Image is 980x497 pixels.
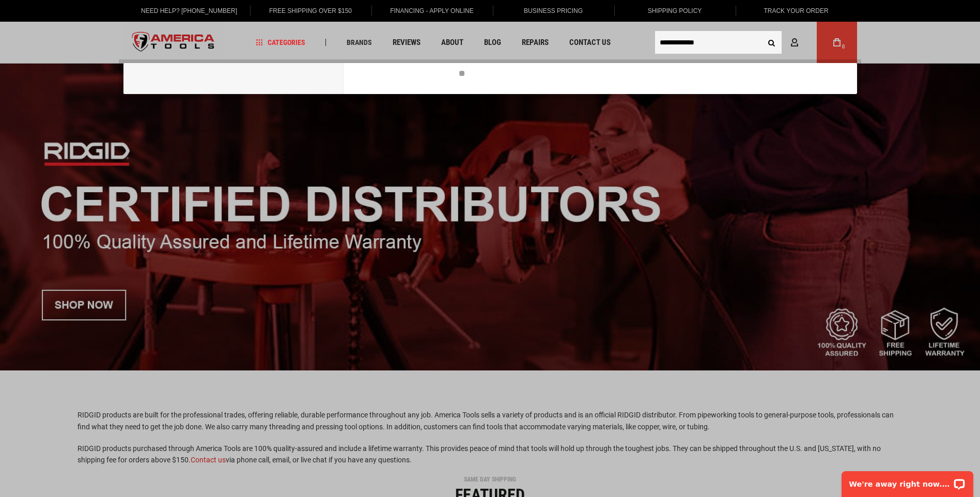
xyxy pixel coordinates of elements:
a: Categories [251,36,310,50]
span: Categories [256,39,305,46]
span: Brands [347,39,372,46]
iframe: LiveChat chat widget [835,464,980,497]
a: Brands [342,36,377,50]
button: Search [762,33,782,52]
